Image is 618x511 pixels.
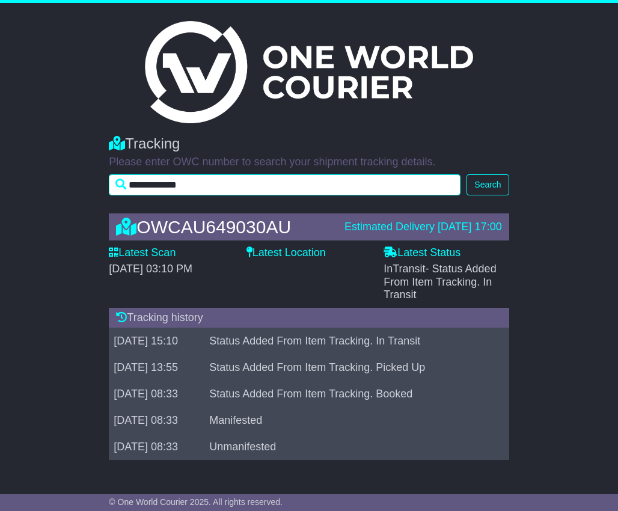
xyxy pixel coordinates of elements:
[109,381,204,408] td: [DATE] 08:33
[109,263,192,275] span: [DATE] 03:10 PM
[109,408,204,434] td: [DATE] 08:33
[204,328,497,355] td: Status Added From Item Tracking. In Transit
[109,497,283,507] span: © One World Courier 2025. All rights reserved.
[344,221,502,234] div: Estimated Delivery [DATE] 17:00
[384,246,460,260] label: Latest Status
[384,263,496,301] span: InTransit
[204,355,497,381] td: Status Added From Item Tracking. Picked Up
[204,381,497,408] td: Status Added From Item Tracking. Booked
[246,246,326,260] label: Latest Location
[204,408,497,434] td: Manifested
[109,434,204,461] td: [DATE] 08:33
[109,156,509,169] p: Please enter OWC number to search your shipment tracking details.
[109,308,509,328] div: Tracking history
[110,217,338,237] div: OWCAU649030AU
[109,135,509,153] div: Tracking
[204,434,497,461] td: Unmanifested
[109,355,204,381] td: [DATE] 13:55
[145,21,473,123] img: Light
[384,263,496,301] span: - Status Added From Item Tracking. In Transit
[467,174,509,195] button: Search
[109,328,204,355] td: [DATE] 15:10
[109,246,176,260] label: Latest Scan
